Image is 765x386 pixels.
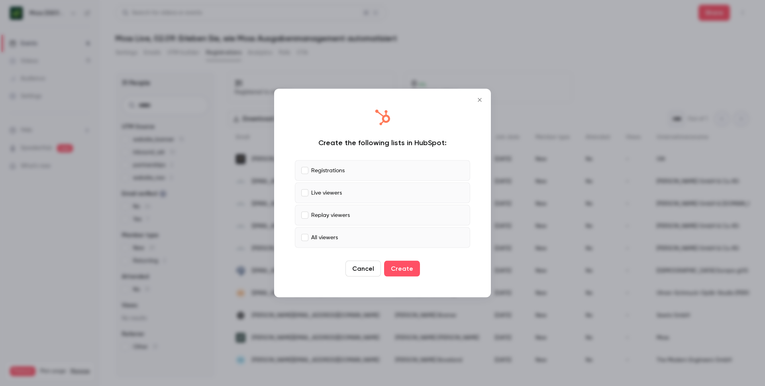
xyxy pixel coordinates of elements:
p: All viewers [311,233,338,242]
button: Cancel [345,261,381,277]
div: Create the following lists in HubSpot: [295,138,470,148]
button: Close [472,92,488,108]
p: Live viewers [311,189,342,197]
button: Create [384,261,420,277]
p: Replay viewers [311,211,350,219]
p: Registrations [311,166,345,175]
